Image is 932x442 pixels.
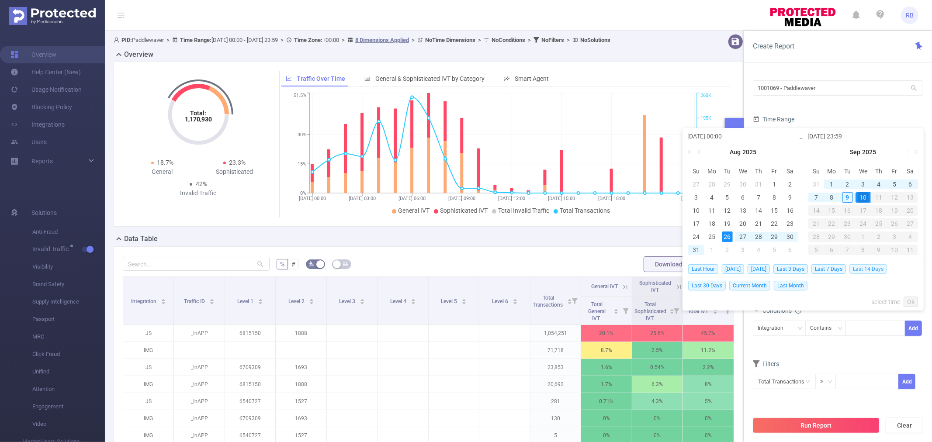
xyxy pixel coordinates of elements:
td: October 3, 2025 [887,230,902,243]
div: 6 [785,245,795,255]
span: 42% [196,180,207,187]
div: 18 [871,205,887,216]
td: September 25, 2025 [871,217,887,230]
a: Ok [904,297,918,307]
div: 13 [738,205,748,216]
td: September 5, 2025 [887,178,902,191]
div: 11 [902,245,918,255]
td: August 27, 2025 [735,230,751,243]
td: September 22, 2025 [824,217,840,230]
td: August 8, 2025 [766,191,782,204]
div: ≥ [820,374,829,389]
a: Sep [849,143,862,161]
h2: Overview [124,49,153,60]
div: 28 [808,231,824,242]
i: icon: bg-colors [309,261,314,266]
td: August 15, 2025 [766,204,782,217]
b: No Solutions [580,37,610,43]
td: September 29, 2025 [824,230,840,243]
span: Tu [840,167,856,175]
div: 29 [769,231,780,242]
span: % [280,261,284,268]
td: August 20, 2025 [735,217,751,230]
a: Previous month (PageUp) [696,143,703,161]
span: Sophisticated IVT [440,207,488,214]
td: August 26, 2025 [720,230,735,243]
div: 30 [738,179,748,190]
td: August 1, 2025 [766,178,782,191]
i: icon: bar-chart [364,76,371,82]
span: Click Fraud [32,345,105,363]
i: icon: down [838,326,843,332]
td: August 31, 2025 [808,178,824,191]
td: August 29, 2025 [766,230,782,243]
td: September 2, 2025 [840,178,856,191]
div: Integration [758,321,790,335]
span: Passport [32,311,105,328]
div: 25 [707,231,717,242]
span: > [409,37,417,43]
div: 3 [691,192,701,203]
div: 9 [785,192,795,203]
div: 11 [707,205,717,216]
tspan: [DATE] 09:00 [448,196,475,201]
div: 6 [738,192,748,203]
td: August 4, 2025 [704,191,720,204]
div: 9 [871,245,887,255]
td: September 30, 2025 [840,230,856,243]
span: Attention [32,380,105,398]
span: Su [688,167,704,175]
div: 25 [871,218,887,229]
td: October 6, 2025 [824,243,840,256]
tspan: 15% [298,161,306,167]
td: September 12, 2025 [887,191,902,204]
div: 21 [753,218,764,229]
td: September 2, 2025 [720,243,735,256]
div: 13 [902,192,918,203]
i: icon: down [797,326,803,332]
th: Thu [871,165,887,178]
td: September 21, 2025 [808,217,824,230]
b: PID: [121,37,132,43]
span: Solutions [31,204,57,221]
div: 17 [856,205,871,216]
td: October 4, 2025 [902,230,918,243]
span: > [475,37,484,43]
div: 1 [769,179,780,190]
td: September 15, 2025 [824,204,840,217]
div: 16 [785,205,795,216]
td: September 4, 2025 [751,243,766,256]
td: September 24, 2025 [856,217,871,230]
tspan: 260K [700,93,711,99]
div: 27 [691,179,701,190]
td: September 13, 2025 [902,191,918,204]
span: > [525,37,534,43]
span: Traffic Over Time [297,75,345,82]
td: September 27, 2025 [902,217,918,230]
tspan: [DATE] 03:00 [349,196,376,201]
div: 2 [871,231,887,242]
span: Fr [887,167,902,175]
td: July 29, 2025 [720,178,735,191]
td: September 9, 2025 [840,191,856,204]
td: October 10, 2025 [887,243,902,256]
i: icon: down [828,379,833,385]
td: September 6, 2025 [782,243,798,256]
th: Sun [688,165,704,178]
div: 29 [824,231,840,242]
span: We [856,167,871,175]
b: No Time Dimensions [425,37,475,43]
a: Integrations [10,116,65,133]
div: 4 [753,245,764,255]
td: August 2, 2025 [782,178,798,191]
div: 8 [769,192,780,203]
td: October 7, 2025 [840,243,856,256]
th: Fri [766,165,782,178]
div: 30 [785,231,795,242]
div: Sophisticated [198,167,270,176]
div: 23 [840,218,856,229]
i: icon: table [343,261,348,266]
a: Reports [31,152,53,170]
div: 7 [753,192,764,203]
a: Blocking Policy [10,98,72,116]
